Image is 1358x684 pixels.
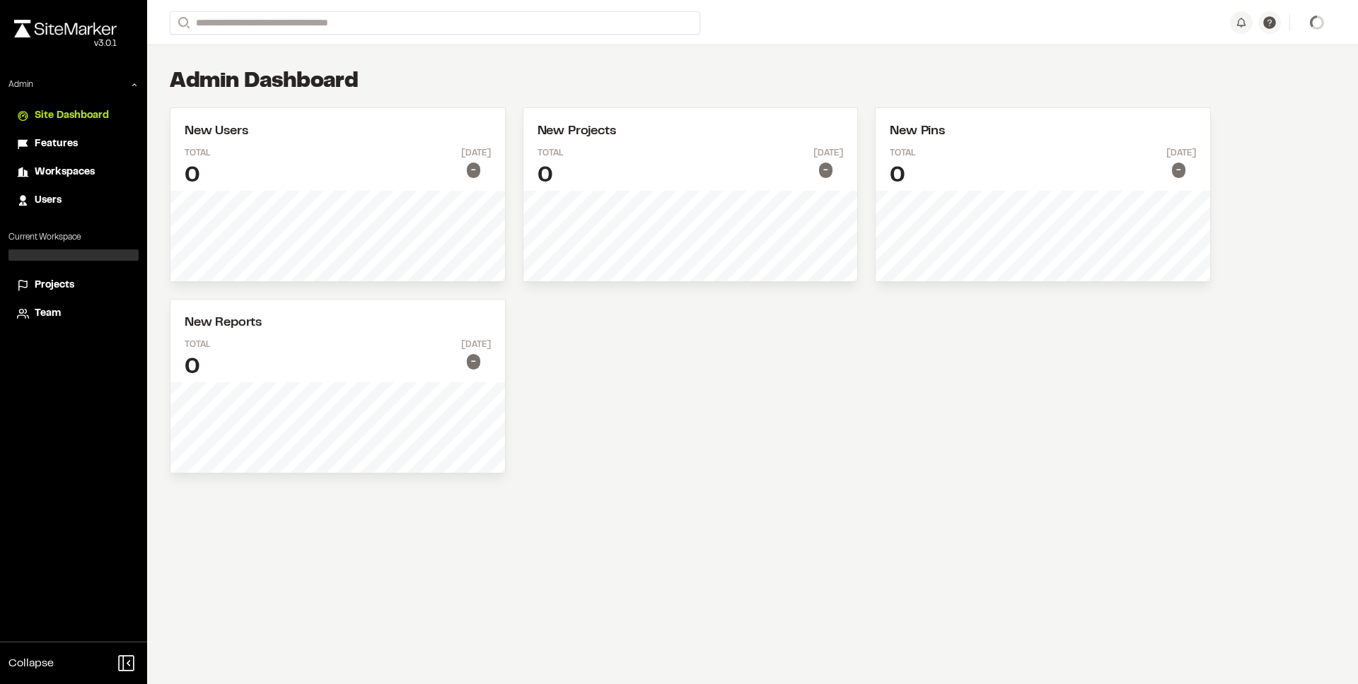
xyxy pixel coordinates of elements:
a: Features [17,136,130,152]
h2: New Reports [185,314,491,333]
div: Total [185,147,210,160]
div: 0 [185,163,200,191]
h2: New Users [185,122,491,141]
div: [DATE] [813,147,843,160]
p: Current Workspace [8,231,139,244]
div: [DATE] [461,147,491,160]
a: Users [17,193,130,208]
div: Oh geez...please don't... [14,37,117,50]
div: Total [890,147,915,160]
a: Site Dashboard [17,108,130,124]
p: Admin [8,78,33,91]
span: Team [35,306,61,322]
div: 0 [185,354,200,382]
h1: Admin Dashboard [170,68,359,96]
a: Projects [17,278,130,293]
div: 0 [890,163,905,191]
a: Team [17,306,130,322]
span: Site Dashboard [35,108,109,124]
a: Workspaces [17,165,130,180]
button: Search [170,11,195,35]
div: - [1172,163,1185,178]
span: Users [35,193,62,208]
h2: New Projects [538,122,844,141]
div: - [467,163,480,178]
span: Projects [35,278,74,293]
span: Workspaces [35,165,95,180]
span: Collapse [8,655,54,672]
h2: New Pins [890,122,1196,141]
div: - [467,354,480,370]
div: Total [538,147,563,160]
img: rebrand.png [14,20,117,37]
span: Features [35,136,78,152]
div: [DATE] [1166,147,1196,160]
div: 0 [538,163,553,191]
div: [DATE] [461,338,491,351]
div: - [819,163,832,178]
div: Total [185,338,210,351]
